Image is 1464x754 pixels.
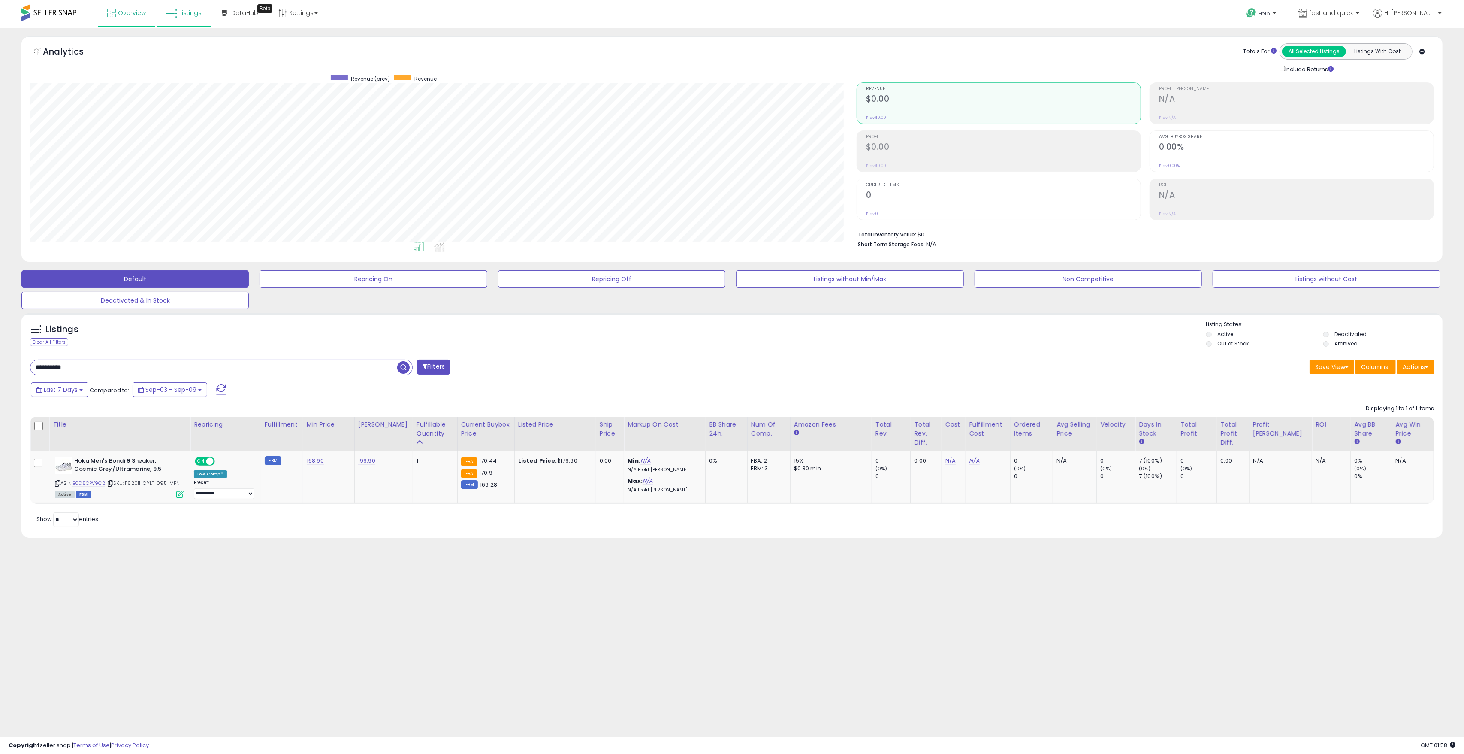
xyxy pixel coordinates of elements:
[794,457,865,465] div: 15%
[90,386,129,394] span: Compared to:
[858,231,916,238] b: Total Inventory Value:
[1014,420,1049,438] div: Ordered Items
[1159,163,1180,168] small: Prev: 0.00%
[55,457,72,474] img: 31WE-CnOSAL._SL40_.jpg
[1217,330,1233,338] label: Active
[945,457,956,465] a: N/A
[231,9,258,17] span: DataHub
[643,477,653,485] a: N/A
[461,457,477,466] small: FBA
[866,190,1141,202] h2: 0
[628,457,640,465] b: Min:
[875,465,887,472] small: (0%)
[1159,115,1176,120] small: Prev: N/A
[969,420,1007,438] div: Fulfillment Cost
[914,457,935,465] div: 0.00
[866,142,1141,154] h2: $0.00
[624,417,706,451] th: The percentage added to the cost of goods (COGS) that forms the calculator for Min & Max prices.
[1180,465,1192,472] small: (0%)
[196,458,206,465] span: ON
[461,469,477,478] small: FBA
[640,457,651,465] a: N/A
[1100,465,1112,472] small: (0%)
[1354,472,1392,480] div: 0%
[53,420,187,429] div: Title
[866,87,1141,91] span: Revenue
[1213,270,1440,288] button: Listings without Cost
[794,465,865,472] div: $0.30 min
[1159,142,1434,154] h2: 0.00%
[479,457,497,465] span: 170.44
[417,457,451,465] div: 1
[480,481,497,489] span: 169.28
[518,457,557,465] b: Listed Price:
[21,270,249,288] button: Default
[1396,457,1427,465] div: N/A
[30,338,68,346] div: Clear All Filters
[1014,457,1053,465] div: 0
[1346,46,1410,57] button: Listings With Cost
[1159,87,1434,91] span: Profit [PERSON_NAME]
[145,385,196,394] span: Sep-03 - Sep-09
[1206,321,1443,329] p: Listing States:
[133,382,207,397] button: Sep-03 - Sep-09
[866,211,878,216] small: Prev: 0
[265,456,281,465] small: FBM
[969,457,980,465] a: N/A
[518,420,592,429] div: Listed Price
[926,240,936,248] span: N/A
[1220,420,1246,447] div: Total Profit Diff.
[751,465,784,472] div: FBM: 3
[875,472,911,480] div: 0
[194,480,254,499] div: Preset:
[1056,420,1093,438] div: Avg Selling Price
[74,457,178,475] b: Hoka Men's Bondi 9 Sneaker, Cosmic Grey/Ultramarine, 9.5
[1139,472,1177,480] div: 7 (100%)
[866,183,1141,188] span: Ordered Items
[794,429,799,437] small: Amazon Fees.
[55,491,75,498] span: All listings currently available for purchase on Amazon
[1361,363,1388,371] span: Columns
[358,457,375,465] a: 199.90
[1159,94,1434,106] h2: N/A
[1159,135,1434,139] span: Avg. Buybox Share
[1397,360,1434,374] button: Actions
[307,457,324,465] a: 168.90
[21,292,249,309] button: Deactivated & In Stock
[945,420,962,429] div: Cost
[1355,360,1396,374] button: Columns
[866,94,1141,106] h2: $0.00
[875,420,907,438] div: Total Rev.
[1180,472,1216,480] div: 0
[307,420,351,429] div: Min Price
[1373,9,1442,28] a: Hi [PERSON_NAME]
[1396,420,1430,438] div: Avg Win Price
[36,515,98,523] span: Show: entries
[72,480,105,487] a: B0D8CPV9C2
[1014,465,1026,472] small: (0%)
[1354,420,1388,438] div: Avg BB Share
[351,75,390,82] span: Revenue (prev)
[628,467,699,473] p: N/A Profit [PERSON_NAME]
[858,241,925,248] b: Short Term Storage Fees:
[1100,420,1132,429] div: Velocity
[866,163,886,168] small: Prev: $0.00
[1316,457,1344,465] div: N/A
[1243,48,1277,56] div: Totals For
[628,420,702,429] div: Markup on Cost
[44,385,78,394] span: Last 7 Days
[1396,438,1401,446] small: Avg Win Price.
[31,382,88,397] button: Last 7 Days
[179,9,202,17] span: Listings
[875,457,911,465] div: 0
[194,420,257,429] div: Repricing
[1310,360,1354,374] button: Save View
[45,324,78,336] h5: Listings
[1056,457,1090,465] div: N/A
[1139,457,1177,465] div: 7 (100%)
[600,420,621,438] div: Ship Price
[417,420,454,438] div: Fulfillable Quantity
[600,457,618,465] div: 0.00
[914,420,938,447] div: Total Rev. Diff.
[1217,340,1249,347] label: Out of Stock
